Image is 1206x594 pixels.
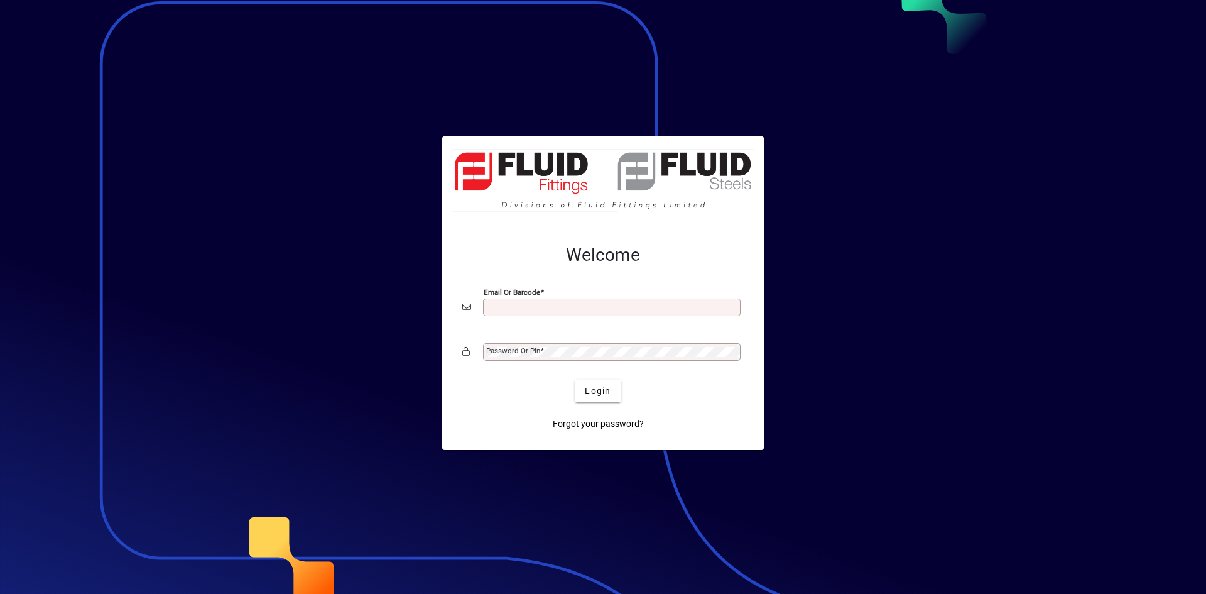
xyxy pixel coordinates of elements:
[486,346,540,355] mat-label: Password or Pin
[462,245,744,266] h2: Welcome
[548,412,649,435] a: Forgot your password?
[553,417,644,431] span: Forgot your password?
[484,288,540,297] mat-label: Email or Barcode
[575,380,621,402] button: Login
[585,385,611,398] span: Login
